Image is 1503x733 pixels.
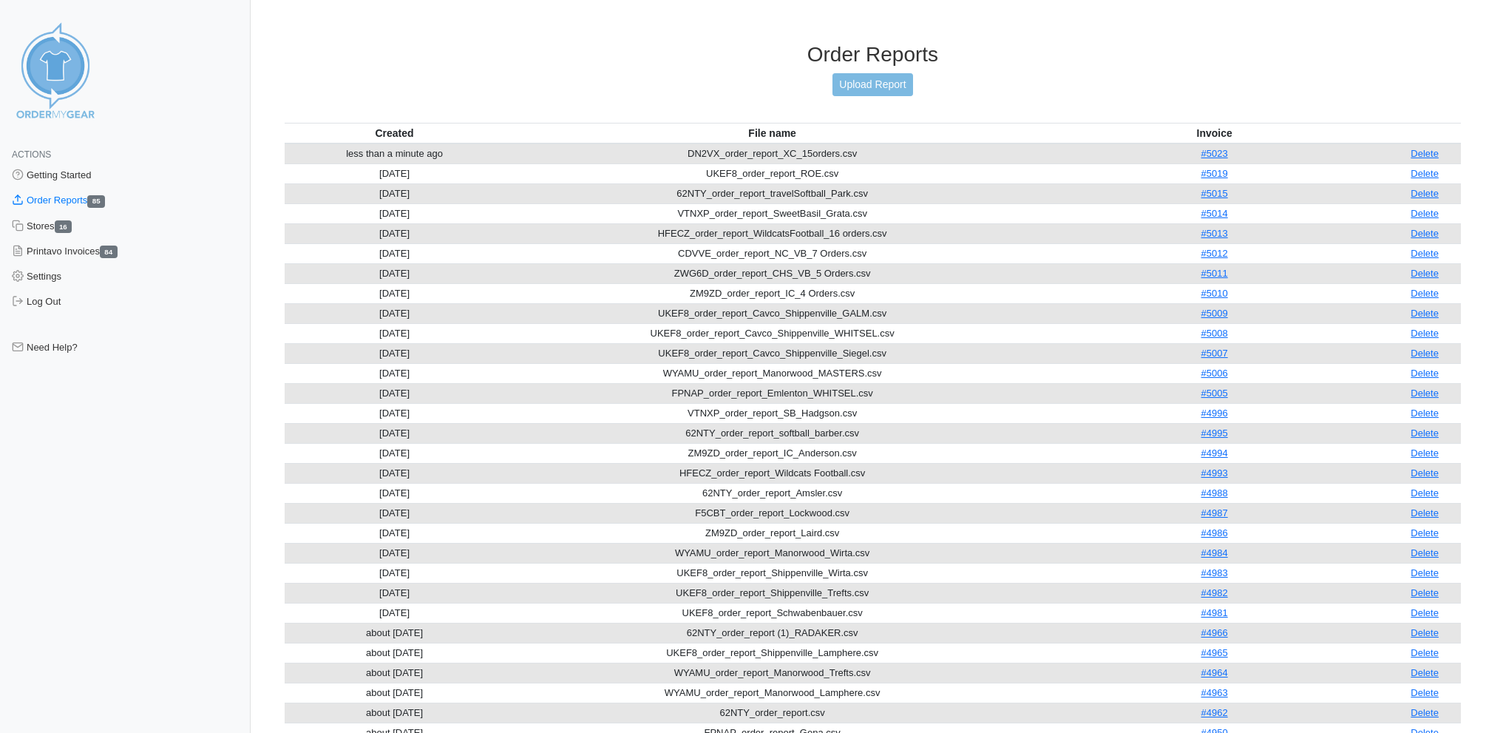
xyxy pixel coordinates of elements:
[1201,408,1228,419] a: #4996
[55,220,72,233] span: 16
[504,383,1040,403] td: FPNAP_order_report_Emlenton_WHITSEL.csv
[1201,388,1228,399] a: #5005
[1411,368,1439,379] a: Delete
[1411,348,1439,359] a: Delete
[285,363,504,383] td: [DATE]
[1411,428,1439,439] a: Delete
[1411,567,1439,578] a: Delete
[504,203,1040,223] td: VTNXP_order_report_SweetBasil_Grata.csv
[1201,687,1228,698] a: #4963
[100,246,118,258] span: 84
[1411,667,1439,678] a: Delete
[285,623,504,643] td: about [DATE]
[1411,487,1439,499] a: Delete
[1040,123,1388,143] th: Invoice
[504,443,1040,463] td: ZM9ZD_order_report_IC_Anderson.csv
[285,283,504,303] td: [DATE]
[504,623,1040,643] td: 62NTY_order_report (1)_RADAKER.csv
[1411,507,1439,518] a: Delete
[1411,288,1439,299] a: Delete
[1201,168,1228,179] a: #5019
[285,643,504,663] td: about [DATE]
[1411,607,1439,618] a: Delete
[285,703,504,723] td: about [DATE]
[1411,248,1439,259] a: Delete
[285,42,1461,67] h3: Order Reports
[1411,547,1439,558] a: Delete
[1411,228,1439,239] a: Delete
[504,403,1040,423] td: VTNXP_order_report_SB_Hadgson.csv
[1201,647,1228,658] a: #4965
[504,543,1040,563] td: WYAMU_order_report_Manorwood_Wirta.csv
[1201,248,1228,259] a: #5012
[87,195,105,208] span: 85
[285,663,504,683] td: about [DATE]
[285,543,504,563] td: [DATE]
[285,183,504,203] td: [DATE]
[285,223,504,243] td: [DATE]
[504,563,1040,583] td: UKEF8_order_report_Shippenville_Wirta.csv
[1201,188,1228,199] a: #5015
[1201,268,1228,279] a: #5011
[1411,408,1439,419] a: Delete
[504,683,1040,703] td: WYAMU_order_report_Manorwood_Lamphere.csv
[285,443,504,463] td: [DATE]
[1411,647,1439,658] a: Delete
[1201,428,1228,439] a: #4995
[285,483,504,503] td: [DATE]
[285,303,504,323] td: [DATE]
[285,463,504,483] td: [DATE]
[504,223,1040,243] td: HFECZ_order_report_WildcatsFootball_16 orders.csv
[1201,707,1228,718] a: #4962
[1411,308,1439,319] a: Delete
[285,243,504,263] td: [DATE]
[504,703,1040,723] td: 62NTY_order_report.csv
[1411,467,1439,479] a: Delete
[504,343,1040,363] td: UKEF8_order_report_Cavco_Shippenville_Siegel.csv
[285,583,504,603] td: [DATE]
[1201,567,1228,578] a: #4983
[1201,547,1228,558] a: #4984
[1411,687,1439,698] a: Delete
[1411,587,1439,598] a: Delete
[285,383,504,403] td: [DATE]
[285,323,504,343] td: [DATE]
[504,483,1040,503] td: 62NTY_order_report_Amsler.csv
[285,203,504,223] td: [DATE]
[1411,188,1439,199] a: Delete
[504,183,1040,203] td: 62NTY_order_report_travelSoftball_Park.csv
[1201,667,1228,678] a: #4964
[1411,148,1439,159] a: Delete
[504,363,1040,383] td: WYAMU_order_report_Manorwood_MASTERS.csv
[1201,148,1228,159] a: #5023
[1201,228,1228,239] a: #5013
[1201,587,1228,598] a: #4982
[504,463,1040,483] td: HFECZ_order_report_Wildcats Football.csv
[285,683,504,703] td: about [DATE]
[504,503,1040,523] td: F5CBT_order_report_Lockwood.csv
[285,523,504,543] td: [DATE]
[504,283,1040,303] td: ZM9ZD_order_report_IC_4 Orders.csv
[504,663,1040,683] td: WYAMU_order_report_Manorwood_Trefts.csv
[1411,268,1439,279] a: Delete
[285,503,504,523] td: [DATE]
[1411,447,1439,459] a: Delete
[285,343,504,363] td: [DATE]
[504,523,1040,543] td: ZM9ZD_order_report_Laird.csv
[1411,168,1439,179] a: Delete
[285,403,504,423] td: [DATE]
[1201,288,1228,299] a: #5010
[285,143,504,164] td: less than a minute ago
[285,163,504,183] td: [DATE]
[1201,467,1228,479] a: #4993
[1201,507,1228,518] a: #4987
[1201,527,1228,538] a: #4986
[504,603,1040,623] td: UKEF8_order_report_Schwabenbauer.csv
[1411,627,1439,638] a: Delete
[285,263,504,283] td: [DATE]
[12,149,51,160] span: Actions
[285,423,504,443] td: [DATE]
[285,123,504,143] th: Created
[1411,208,1439,219] a: Delete
[285,563,504,583] td: [DATE]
